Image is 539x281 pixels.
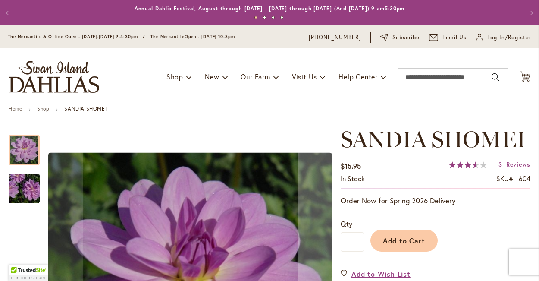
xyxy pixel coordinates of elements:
a: [PHONE_NUMBER] [309,33,361,42]
a: Home [9,105,22,112]
div: Availability [341,174,365,184]
a: Subscribe [380,33,420,42]
strong: SANDIA SHOMEI [64,105,107,112]
strong: SKU [496,174,515,183]
span: Add to Wish List [351,269,411,279]
a: store logo [9,61,99,93]
div: 73% [449,161,487,168]
span: In stock [341,174,365,183]
span: Shop [166,72,183,81]
span: Email Us [442,33,467,42]
span: Visit Us [292,72,317,81]
span: Subscribe [392,33,420,42]
span: $15.95 [341,161,361,170]
button: 4 of 4 [280,16,283,19]
button: 2 of 4 [263,16,266,19]
span: Log In/Register [487,33,531,42]
span: Qty [341,219,352,228]
button: Next [522,4,539,22]
span: Reviews [506,160,530,168]
a: Add to Wish List [341,269,411,279]
button: 3 of 4 [272,16,275,19]
div: 604 [519,174,530,184]
a: 3 Reviews [498,160,530,168]
span: Help Center [338,72,378,81]
span: SANDIA SHOMEI [341,126,526,153]
div: SANDIA SHOMEI [9,165,40,203]
span: The Mercantile & Office Open - [DATE]-[DATE] 9-4:30pm / The Mercantile [8,34,185,39]
button: Add to Cart [370,230,438,252]
span: 3 [498,160,502,168]
p: Order Now for Spring 2026 Delivery [341,196,530,206]
a: Annual Dahlia Festival, August through [DATE] - [DATE] through [DATE] (And [DATE]) 9-am5:30pm [135,5,405,12]
span: Our Farm [241,72,270,81]
button: 1 of 4 [254,16,257,19]
a: Email Us [429,33,467,42]
div: SANDIA SHOMEI [9,126,48,165]
a: Shop [37,105,49,112]
a: Log In/Register [476,33,531,42]
span: New [205,72,219,81]
span: Open - [DATE] 10-3pm [185,34,235,39]
div: TrustedSite Certified [9,265,48,281]
span: Add to Cart [383,236,426,245]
